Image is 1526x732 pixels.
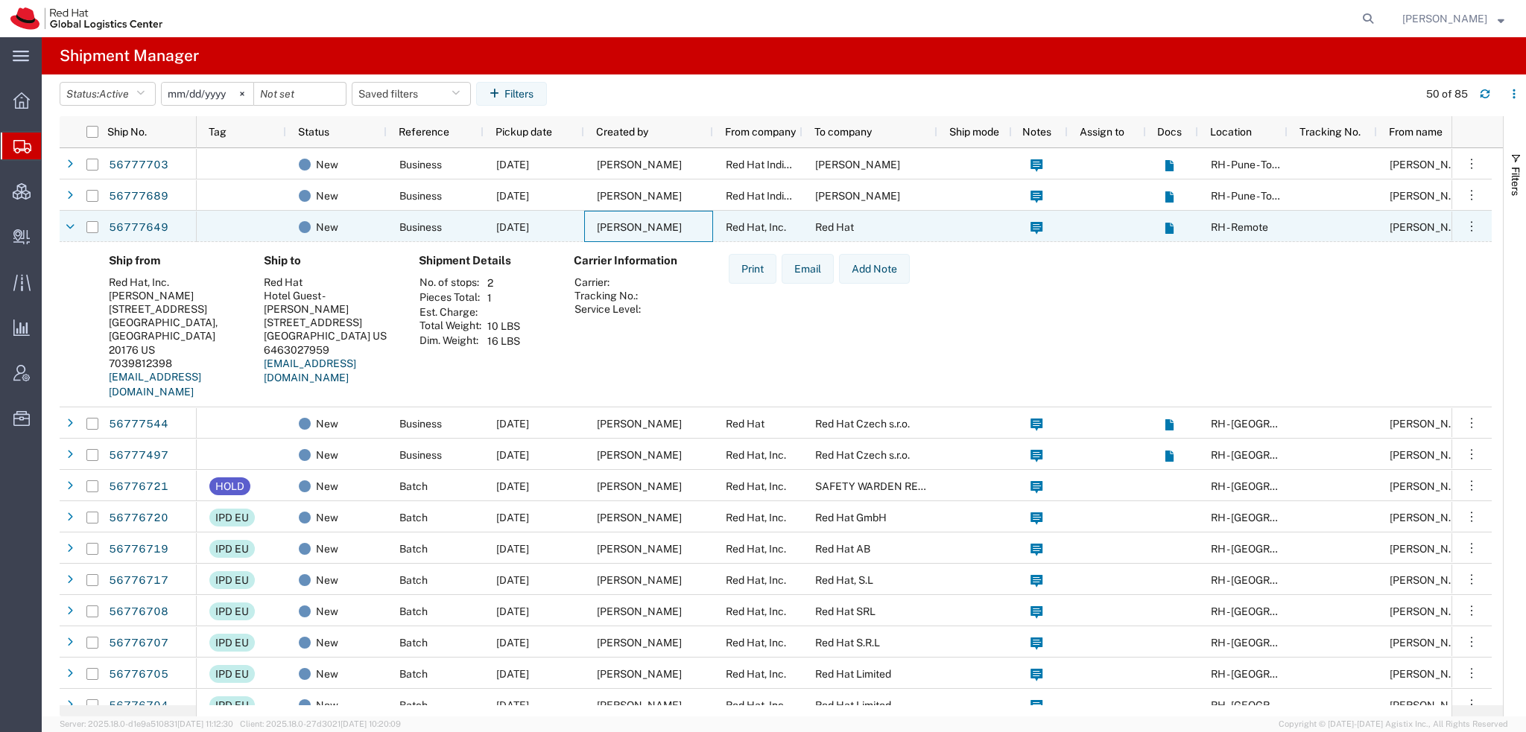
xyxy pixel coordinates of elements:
span: New [316,180,338,211]
span: Red Hat, Inc. [726,512,786,523]
div: IPD EU [215,540,249,558]
span: Red Hat [815,221,854,233]
span: Leslie Yu [1390,480,1475,492]
span: New [316,627,338,658]
h4: Shipment Details [419,254,550,267]
div: Hotel Guest - [PERSON_NAME] [264,289,395,316]
span: Leslie Yu [1390,574,1475,586]
span: New [316,596,338,627]
span: From company [725,126,796,138]
span: RH - Singapore [1211,480,1337,492]
th: Total Weight: [419,319,482,334]
span: Leslie Yu [1390,668,1475,680]
span: Red Hat, Inc. [726,543,786,555]
button: [PERSON_NAME] [1402,10,1505,28]
span: Carolyn O'Riordan [1390,418,1475,430]
span: 09/10/2025 [496,449,529,461]
span: New [316,564,338,596]
th: Est. Charge: [419,305,482,319]
a: [EMAIL_ADDRESS][DOMAIN_NAME] [264,357,356,384]
span: Red Hat, Inc. [726,221,786,233]
span: RH - Pune - Tower 6 [1211,159,1299,171]
span: Tag [209,126,227,138]
span: Created by [596,126,648,138]
span: Batch [399,637,428,649]
span: RH - Singapore [1211,574,1337,586]
button: Status:Active [60,82,156,106]
span: Red Hat, Inc. [726,637,786,649]
span: New [316,690,338,721]
th: Carrier: [574,276,642,289]
a: 56777703 [108,153,169,177]
span: Tracking No. [1299,126,1361,138]
button: Add Note [839,254,910,284]
span: Assign to [1080,126,1124,138]
h4: Ship to [264,254,395,267]
span: [DATE] 10:20:09 [341,719,401,728]
span: New [316,211,338,243]
span: Debodyuti Chakraborty [815,159,900,171]
span: New [316,533,338,564]
span: Linda Burwell [597,221,682,233]
div: IPD EU [215,634,249,652]
span: Leslie Yu [597,699,682,711]
span: Leslie Yu [1390,699,1475,711]
span: Red Hat AB [815,543,870,555]
span: [DATE] 11:12:30 [177,719,233,728]
span: Business [399,159,442,171]
td: 10 LBS [482,319,525,334]
span: Batch [399,543,428,555]
span: Leslie Yu [597,637,682,649]
span: 09/10/2025 [496,480,529,492]
div: [PERSON_NAME] [109,289,240,302]
span: Red Hat, Inc. [726,574,786,586]
span: 09/10/2025 [496,190,529,202]
span: New [316,408,338,439]
span: 09/10/2025 [496,637,529,649]
button: Print [729,254,776,284]
div: [GEOGRAPHIC_DATA] US [264,329,395,343]
span: Red Hat India Private Limited [726,190,863,202]
span: New [316,471,338,502]
span: Red Hat, Inc. [726,668,786,680]
a: 56776717 [108,569,169,593]
span: RH - Raleigh [1211,449,1337,461]
span: Red Hat Czech s.r.o. [815,449,910,461]
span: Kirk Newcross [1402,10,1487,27]
button: Filters [476,82,547,106]
span: Jakub Klement [597,418,682,430]
th: No. of stops: [419,276,482,290]
span: Irshad Shaikh [597,159,682,171]
span: Client: 2025.18.0-27d3021 [240,719,401,728]
span: Active [99,88,129,100]
td: 16 LBS [482,334,525,349]
span: Business [399,418,442,430]
span: Linda Burwell [1390,221,1475,233]
th: Dim. Weight: [419,334,482,349]
span: RH - Singapore [1211,543,1337,555]
span: Server: 2025.18.0-d1e9a510831 [60,719,233,728]
a: 56777544 [108,413,169,436]
th: Pieces Total: [419,290,482,305]
span: Irshad Shaikh [597,190,682,202]
div: IPD EU [215,571,249,589]
span: RH - Singapore [1211,668,1337,680]
span: RH - Singapore [1211,637,1337,649]
span: Batch [399,574,428,586]
h4: Shipment Manager [60,37,199,74]
a: [EMAIL_ADDRESS][DOMAIN_NAME] [109,371,201,398]
a: 56776705 [108,663,169,687]
input: Not set [162,83,253,105]
span: New [316,658,338,690]
input: Not set [254,83,346,105]
span: Red Hat Limited [815,699,891,711]
h4: Ship from [109,254,240,267]
span: Filters [1510,167,1522,196]
th: Tracking No.: [574,289,642,302]
span: 09/10/2025 [496,221,529,233]
a: 56776721 [108,475,169,499]
span: Irshad Shaikh [1390,159,1475,171]
a: 56776719 [108,538,169,561]
a: 56777497 [108,444,169,468]
span: Reference [399,126,449,138]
